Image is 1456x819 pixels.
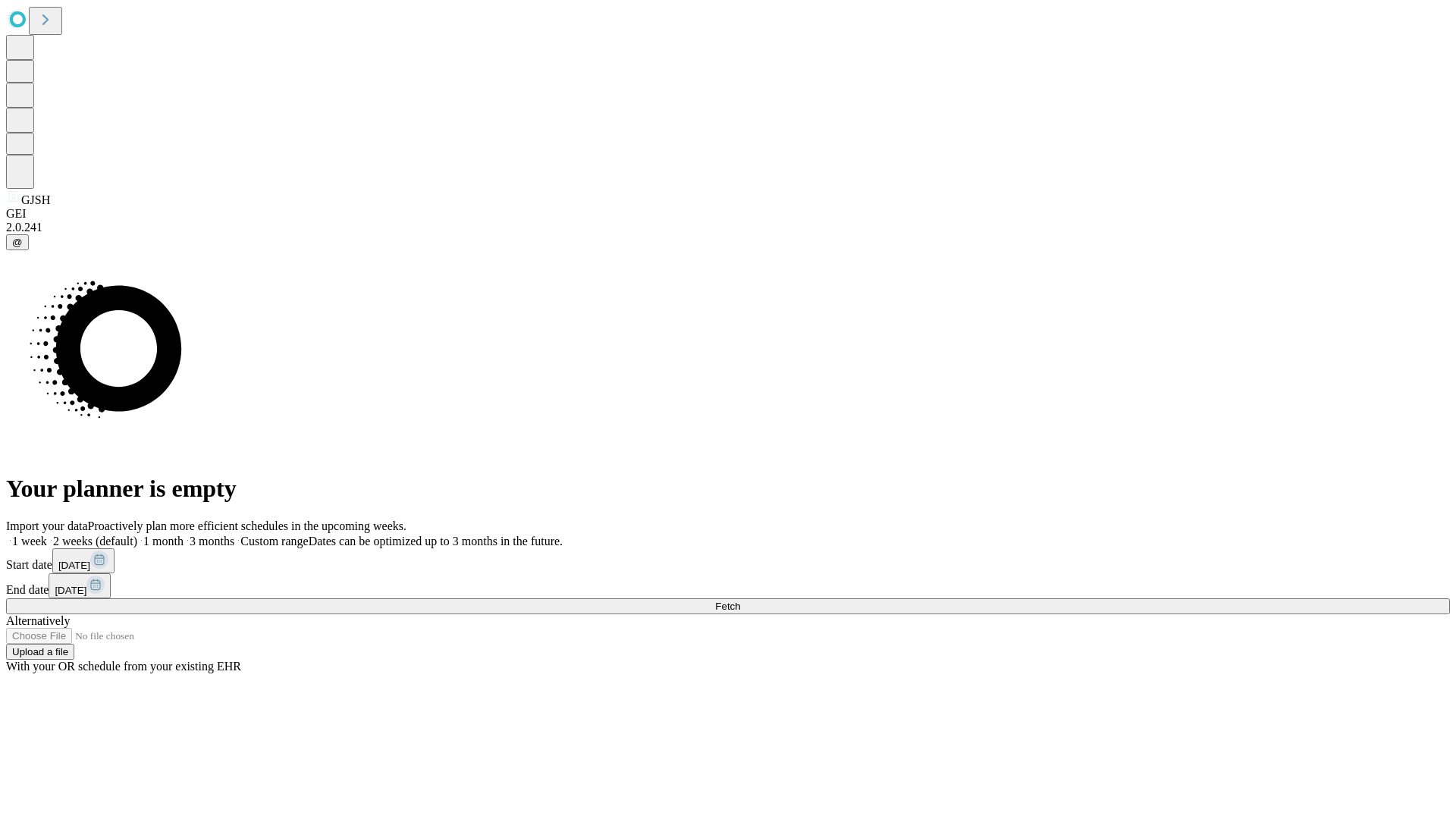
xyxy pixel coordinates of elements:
button: [DATE] [52,548,115,573]
span: GJSH [21,193,50,206]
div: GEI [6,207,1450,221]
span: With your OR schedule from your existing EHR [6,660,241,673]
span: Proactively plan more efficient schedules in the upcoming weeks. [88,519,406,532]
span: Custom range [240,535,308,548]
span: [DATE] [58,560,90,571]
span: [DATE] [55,585,86,596]
span: 2 weeks (default) [53,535,137,548]
span: @ [12,237,23,248]
div: End date [6,573,1450,598]
button: [DATE] [49,573,111,598]
span: 1 week [12,535,47,548]
button: Fetch [6,598,1450,614]
span: 3 months [190,535,234,548]
span: 1 month [143,535,184,548]
span: Import your data [6,519,88,532]
button: Upload a file [6,644,74,660]
span: Alternatively [6,614,70,627]
button: @ [6,234,29,250]
span: Fetch [715,601,740,612]
div: 2.0.241 [6,221,1450,234]
h1: Your planner is empty [6,475,1450,503]
span: Dates can be optimized up to 3 months in the future. [309,535,563,548]
div: Start date [6,548,1450,573]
